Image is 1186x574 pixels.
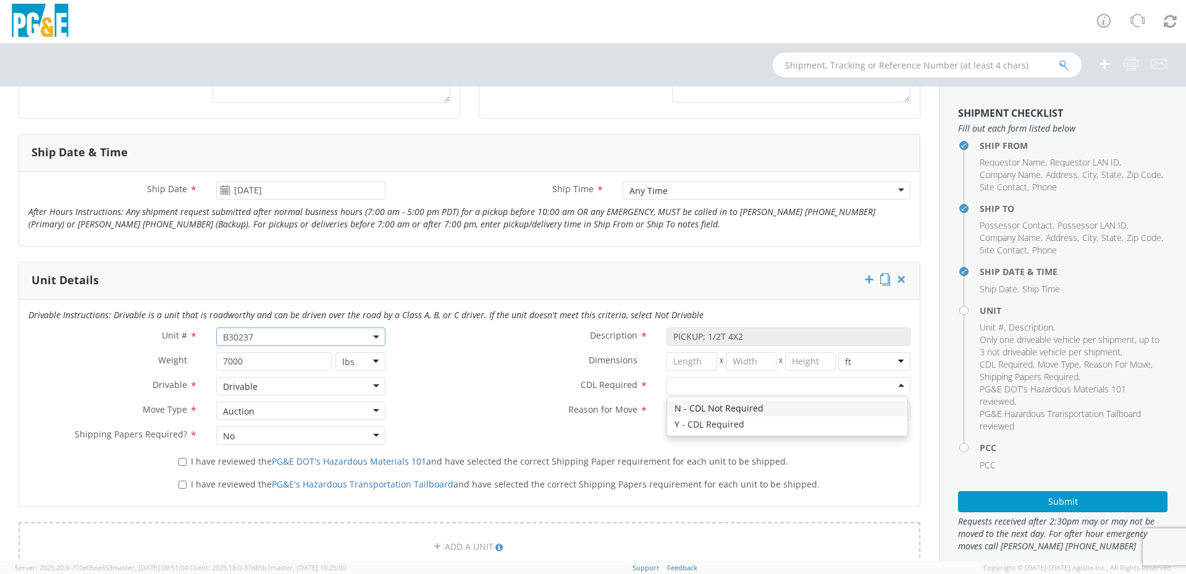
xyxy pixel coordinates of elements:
span: Zip Code [1127,169,1161,180]
span: Requests received after 2:30pm may or may not be moved to the next day. For after hour emergency ... [958,515,1167,552]
li: , [980,371,1080,383]
span: Ship Date [980,283,1017,295]
li: , [1046,232,1079,244]
span: Shipping Papers Required [980,371,1079,382]
li: , [980,244,1029,256]
span: City [1082,169,1096,180]
div: No [223,430,235,442]
span: Possessor LAN ID [1058,219,1127,231]
input: I have reviewed thePG&E's Hazardous Transportation Tailboardand have selected the correct Shippin... [179,481,187,489]
h3: Unit Details [32,274,99,287]
input: Length [667,352,717,371]
span: Unit # [980,321,1004,333]
span: Site Contact [980,244,1027,256]
span: CDL Required [581,379,637,390]
span: Unit # [162,329,187,341]
span: State [1101,169,1122,180]
span: I have reviewed the and have selected the correct Shipping Paper requirement for each unit to be ... [191,455,788,467]
span: Address [1046,169,1077,180]
li: , [980,383,1164,408]
a: Feedback [667,563,697,572]
li: , [1127,232,1163,244]
span: Copyright © [DATE]-[DATE] Agistix Inc., All Rights Reserved [983,563,1171,573]
span: Requestor LAN ID [1050,156,1119,168]
li: , [980,334,1164,358]
span: Shipping Papers Required? [75,428,187,440]
div: Auction [223,405,254,418]
li: , [980,169,1043,181]
span: Zip Code [1127,232,1161,243]
li: , [1127,169,1163,181]
a: PG&E's Hazardous Transportation Tailboard [272,478,453,490]
li: , [1058,219,1129,232]
a: ADD A UNIT [19,522,920,572]
img: pge-logo-06675f144f4cfa6a6814.png [9,4,71,40]
input: Shipment, Tracking or Reference Number (at least 4 chars) [773,53,1082,77]
span: Address [1046,232,1077,243]
span: PCC [980,459,996,471]
li: , [1050,156,1121,169]
span: Phone [1032,244,1057,256]
span: Weight [158,354,187,366]
span: Ship Date [147,183,187,195]
span: Site Contact [980,181,1027,193]
input: Width [726,352,776,371]
strong: Shipment Checklist [958,106,1063,120]
span: master, [DATE] 09:51:04 [112,563,188,572]
span: Description [1009,321,1053,333]
span: Requestor Name [980,156,1045,168]
h4: Ship To [980,204,1167,213]
li: , [980,283,1019,295]
span: Fill out each form listed below [958,122,1167,135]
li: , [1084,358,1153,371]
span: PG&E DOT's Hazardous Materials 101 reviewed [980,383,1126,407]
span: B30237 [223,331,379,343]
span: Company Name [980,169,1041,180]
span: Ship Time [1022,283,1060,295]
span: Possessor Contact [980,219,1053,231]
li: , [1082,232,1098,244]
span: Ship Time [552,183,594,195]
div: N - CDL Not Required [667,400,907,416]
li: , [980,321,1006,334]
span: City [1082,232,1096,243]
span: Move Type [143,403,187,415]
h4: Ship From [980,141,1167,150]
span: Client: 2025.18.0-37e85b1 [190,563,346,572]
li: , [1101,169,1124,181]
span: Move Type [1038,358,1079,370]
li: , [1082,169,1098,181]
h4: Unit [980,306,1167,315]
a: PG&E DOT's Hazardous Materials 101 [272,455,426,467]
li: , [980,219,1054,232]
span: Reason For Move [1084,358,1151,370]
span: Description [590,329,637,341]
span: Only one driveable vehicle per shipment, up to 3 not driveable vehicle per shipment [980,334,1159,358]
li: , [980,181,1029,193]
span: I have reviewed the and have selected the correct Shipping Papers requirement for each unit to be... [191,478,820,490]
input: Height [785,352,836,371]
li: , [1009,321,1055,334]
div: Drivable [223,381,258,393]
li: , [1101,232,1124,244]
span: Server: 2025.20.0-710e05ee653 [15,563,188,572]
li: , [1046,169,1079,181]
button: Submit [958,491,1167,512]
span: X [776,352,785,371]
h3: Ship Date & Time [32,146,128,159]
div: Any Time [629,185,668,197]
div: Y - CDL Required [667,416,907,433]
span: Company Name [980,232,1041,243]
span: CDL Required [980,358,1033,370]
li: , [1038,358,1081,371]
h4: PCC [980,443,1167,452]
span: Reason for Move [568,403,637,415]
li: , [980,232,1043,244]
span: PG&E Hazardous Transportation Tailboard reviewed [980,408,1141,432]
li: , [980,358,1035,371]
i: After Hours Instructions: Any shipment request submitted after normal business hours (7:00 am - 5... [28,206,875,230]
a: Support [633,563,659,572]
i: Drivable Instructions: Drivable is a unit that is roadworthy and can be driven over the road by a... [28,309,704,321]
li: , [980,156,1047,169]
span: Phone [1032,181,1057,193]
